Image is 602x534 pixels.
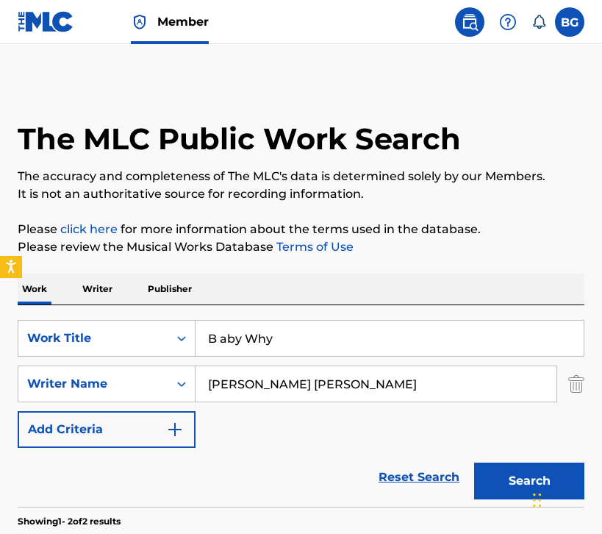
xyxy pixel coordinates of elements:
[499,13,517,31] img: help
[531,15,546,29] div: Notifications
[143,274,196,305] p: Publisher
[493,7,523,37] div: Help
[78,274,117,305] p: Writer
[474,463,584,499] button: Search
[528,463,602,534] iframe: Chat Widget
[18,185,584,203] p: It is not an authoritative source for recording information.
[18,238,584,256] p: Please review the Musical Works Database
[461,13,479,31] img: search
[18,515,121,528] p: Showing 1 - 2 of 2 results
[166,421,184,438] img: 9d2ae6d4665cec9f34b9.svg
[273,240,354,254] a: Terms of Use
[561,332,602,450] iframe: Resource Center
[18,221,584,238] p: Please for more information about the terms used in the database.
[533,478,542,522] div: Drag
[157,13,209,30] span: Member
[131,13,148,31] img: Top Rightsholder
[18,320,584,507] form: Search Form
[455,7,484,37] a: Public Search
[371,461,467,494] a: Reset Search
[27,330,160,347] div: Work Title
[555,7,584,37] div: User Menu
[18,168,584,185] p: The accuracy and completeness of The MLC's data is determined solely by our Members.
[18,11,74,32] img: MLC Logo
[18,411,196,448] button: Add Criteria
[60,222,118,236] a: click here
[18,274,51,305] p: Work
[18,121,461,157] h1: The MLC Public Work Search
[27,375,160,393] div: Writer Name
